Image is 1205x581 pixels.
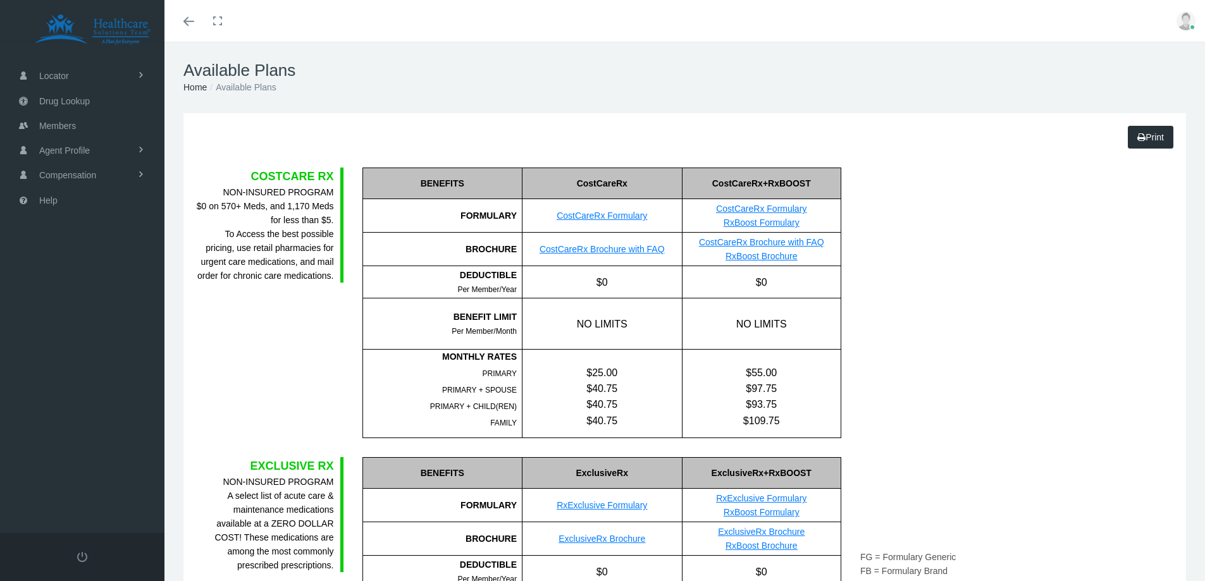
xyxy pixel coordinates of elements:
[183,82,207,92] a: Home
[682,266,841,298] div: $0
[183,61,1186,80] h1: Available Plans
[196,457,334,475] div: EXCLUSIVE RX
[540,244,665,254] a: CostCareRx Brochure with FAQ
[683,396,841,412] div: $93.75
[39,89,90,113] span: Drug Lookup
[196,168,334,185] div: COSTCARE RX
[483,369,517,378] span: PRIMARY
[724,507,800,517] a: RxBoost Formulary
[682,298,841,349] div: NO LIMITS
[522,381,682,396] div: $40.75
[207,80,276,94] li: Available Plans
[522,413,682,429] div: $40.75
[457,285,517,294] span: Per Member/Year
[39,188,58,212] span: Help
[16,14,168,46] img: HEALTHCARE SOLUTIONS TEAM, LLC
[362,233,522,266] div: BROCHURE
[362,199,522,233] div: FORMULARY
[726,251,798,261] a: RxBoost Brochure
[1177,11,1196,30] img: user-placeholder.jpg
[39,114,76,138] span: Members
[682,168,841,199] div: CostCareRx+RxBOOST
[682,457,841,489] div: ExclusiveRx+RxBOOST
[490,419,517,427] span: FAMILY
[223,477,333,487] b: NON-INSURED PROGRAM
[724,217,800,228] a: RxBoost Formulary
[196,185,334,283] div: $0 on 570+ Meds, and 1,170 Meds for less than $5. To Access the best possible pricing, use retail...
[557,211,647,221] a: CostCareRx Formulary
[223,187,333,197] b: NON-INSURED PROGRAM
[718,527,805,537] a: ExclusiveRx Brochure
[363,268,517,282] div: DEDUCTIBLE
[683,413,841,429] div: $109.75
[39,163,96,187] span: Compensation
[430,402,517,411] span: PRIMARY + CHILD(REN)
[522,396,682,412] div: $40.75
[557,500,647,510] a: RxExclusive Formulary
[522,457,682,489] div: ExclusiveRx
[716,204,806,214] a: CostCareRx Formulary
[699,237,824,247] a: CostCareRx Brochure with FAQ
[362,168,522,199] div: BENEFITS
[1128,126,1173,149] a: Print
[363,558,517,572] div: DEDUCTIBLE
[363,310,517,324] div: BENEFIT LIMIT
[522,266,682,298] div: $0
[39,138,90,162] span: Agent Profile
[683,381,841,396] div: $97.75
[860,552,956,562] span: FG = Formulary Generic
[39,64,69,88] span: Locator
[442,386,517,394] span: PRIMARY + SPOUSE
[362,489,522,522] div: FORMULARY
[726,541,798,551] a: RxBoost Brochure
[452,327,517,336] span: Per Member/Month
[196,475,334,572] div: A select list of acute care & maintenance medications available at a ZERO DOLLAR COST! These medi...
[716,493,806,503] a: RxExclusive Formulary
[363,350,517,364] div: MONTHLY RATES
[362,457,522,489] div: BENEFITS
[683,365,841,381] div: $55.00
[362,522,522,556] div: BROCHURE
[559,534,645,544] a: ExclusiveRx Brochure
[860,566,948,576] span: FB = Formulary Brand
[522,298,682,349] div: NO LIMITS
[522,365,682,381] div: $25.00
[522,168,682,199] div: CostCareRx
